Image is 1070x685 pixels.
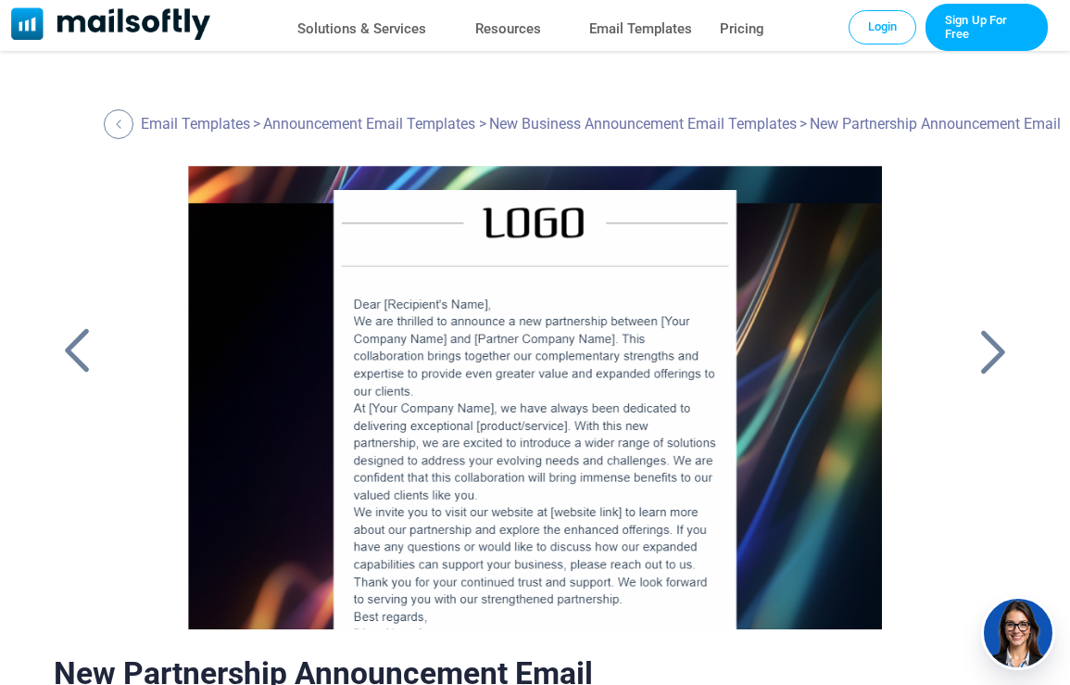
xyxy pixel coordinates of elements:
a: Mailsoftly [11,7,210,44]
a: Login [849,10,917,44]
a: Trial [925,4,1048,51]
a: Back [970,327,1016,375]
a: Back [104,109,138,139]
a: Email Templates [141,115,250,133]
a: Solutions & Services [297,16,426,43]
a: New Business Announcement Email Templates [489,115,797,133]
a: Pricing [720,16,764,43]
a: Resources [475,16,541,43]
a: New Partnership Announcement Email [150,166,921,629]
a: Back [54,327,100,375]
a: Announcement Email Templates [263,115,475,133]
a: Email Templates [589,16,692,43]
